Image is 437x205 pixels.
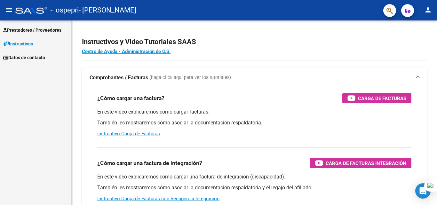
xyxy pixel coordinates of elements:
a: Instructivo Carga de Facturas [97,131,160,137]
a: Instructivo Carga de Facturas con Recupero x Integración [97,196,219,201]
span: Instructivos [3,40,33,47]
strong: Comprobantes / Facturas [90,74,148,81]
span: Datos de contacto [3,54,45,61]
span: Prestadores / Proveedores [3,27,61,34]
button: Carga de Facturas [342,93,411,103]
a: Centro de Ayuda - Administración de O.S. [82,49,171,54]
p: En este video explicaremos cómo cargar una factura de integración (discapacidad). [97,173,411,180]
span: Carga de Facturas Integración [326,159,406,167]
p: En este video explicaremos cómo cargar facturas. [97,108,411,115]
button: Carga de Facturas Integración [310,158,411,168]
p: También les mostraremos cómo asociar la documentación respaldatoria y el legajo del afiliado. [97,184,411,191]
p: También les mostraremos cómo asociar la documentación respaldatoria. [97,119,411,126]
div: Open Intercom Messenger [415,183,431,199]
h3: ¿Cómo cargar una factura de integración? [97,159,202,168]
h3: ¿Cómo cargar una factura? [97,94,164,103]
h2: Instructivos y Video Tutoriales SAAS [82,36,427,48]
span: Carga de Facturas [358,94,406,102]
mat-icon: person [424,6,432,14]
span: - [PERSON_NAME] [79,3,136,17]
span: (haga click aquí para ver los tutoriales) [149,74,231,81]
span: - ospepri [51,3,79,17]
mat-expansion-panel-header: Comprobantes / Facturas (haga click aquí para ver los tutoriales) [82,67,427,88]
mat-icon: menu [5,6,13,14]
